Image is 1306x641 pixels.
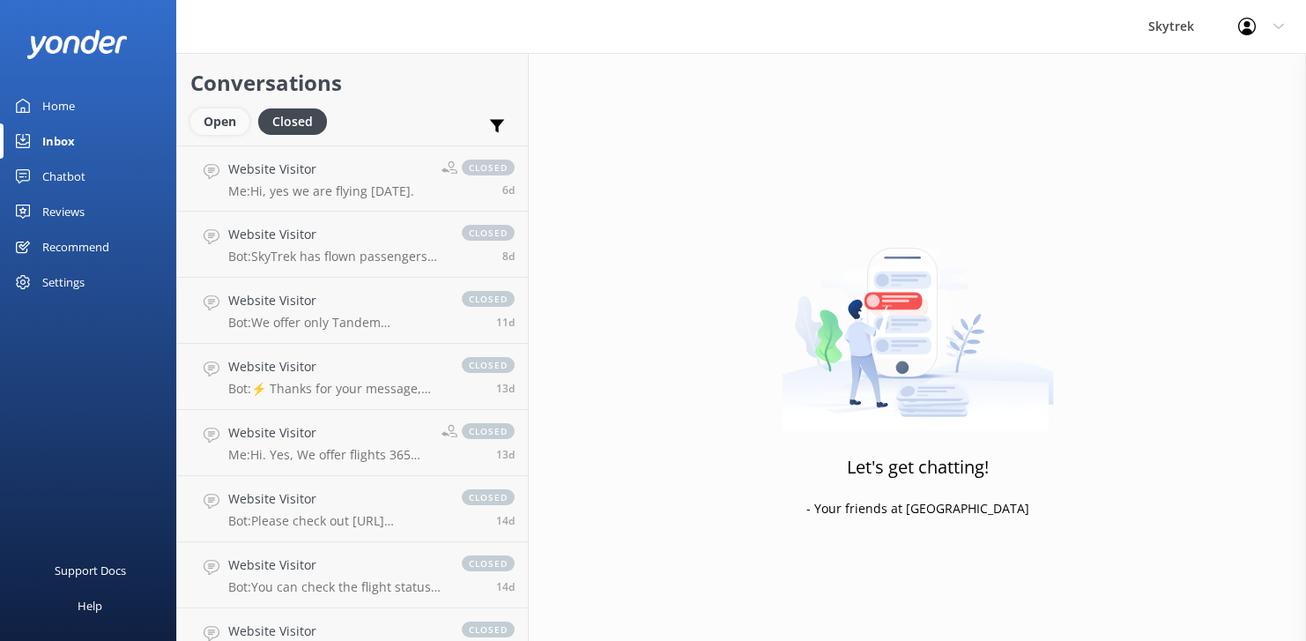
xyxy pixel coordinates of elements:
span: closed [462,622,515,637]
h4: Website Visitor [228,291,444,310]
div: Chatbot [42,159,85,194]
h4: Website Visitor [228,225,444,244]
a: Website VisitorBot:You can check the flight status at the top right corner of our website to see ... [177,542,528,608]
div: Support Docs [55,553,126,588]
span: Sep 01 2025 04:00pm (UTC +12:00) Pacific/Auckland [496,381,515,396]
div: Settings [42,265,85,300]
span: Sep 01 2025 09:27am (UTC +12:00) Pacific/Auckland [496,447,515,462]
h4: Website Visitor [228,357,444,376]
a: Closed [258,111,336,130]
span: closed [462,423,515,439]
p: Me: Hi. Yes, We offer flights 365 days a year. [228,447,428,463]
a: Website VisitorBot:Please check out [URL][DOMAIN_NAME] for availability as the number of slots ca... [177,476,528,542]
a: Open [190,111,258,130]
div: Closed [258,108,327,135]
a: Website VisitorMe:Hi, yes we are flying [DATE].closed6d [177,145,528,212]
p: Me: Hi, yes we are flying [DATE]. [228,183,414,199]
a: Website VisitorBot:⚡ Thanks for your message, we'll get back to you as soon as we can. You're als... [177,344,528,410]
span: Aug 31 2025 08:59am (UTC +12:00) Pacific/Auckland [496,513,515,528]
span: Aug 31 2025 08:29am (UTC +12:00) Pacific/Auckland [496,579,515,594]
p: Bot: We offer only Tandem Paraglide/Hang-glide. The pilot may let you take control for a while af... [228,315,444,331]
span: Sep 06 2025 10:36pm (UTC +12:00) Pacific/Auckland [502,249,515,264]
span: closed [462,291,515,307]
div: Reviews [42,194,85,229]
h4: Website Visitor [228,555,444,575]
span: closed [462,489,515,505]
a: Website VisitorMe:Hi. Yes, We offer flights 365 days a year.closed13d [177,410,528,476]
span: closed [462,357,515,373]
p: Bot: SkyTrek has flown passengers aged [DEMOGRAPHIC_DATA]. Passengers aged [DEMOGRAPHIC_DATA] or ... [228,249,444,265]
div: Open [190,108,249,135]
a: Website VisitorBot:SkyTrek has flown passengers aged [DEMOGRAPHIC_DATA]. Passengers aged [DEMOGRA... [177,212,528,278]
h4: Website Visitor [228,160,414,179]
span: Sep 04 2025 02:38am (UTC +12:00) Pacific/Auckland [496,315,515,330]
div: Inbox [42,123,75,159]
h4: Website Visitor [228,423,428,443]
a: Website VisitorBot:We offer only Tandem Paraglide/Hang-glide. The pilot may let you take control ... [177,278,528,344]
p: - Your friends at [GEOGRAPHIC_DATA] [806,499,1029,518]
p: Bot: You can check the flight status at the top right corner of our website to see if flights are... [228,579,444,595]
div: Help [78,588,102,623]
h3: Let's get chatting! [847,453,989,481]
span: Sep 08 2025 08:47am (UTC +12:00) Pacific/Auckland [502,183,515,198]
span: closed [462,225,515,241]
span: closed [462,555,515,571]
h2: Conversations [190,66,515,100]
div: Recommend [42,229,109,265]
p: Bot: ⚡ Thanks for your message, we'll get back to you as soon as we can. You're also welcome to k... [228,381,444,397]
h4: Website Visitor [228,489,444,509]
div: Home [42,88,75,123]
img: yonder-white-logo.png [26,30,128,59]
img: artwork of a man stealing a conversation from at giant smartphone [782,211,1054,431]
p: Bot: Please check out [URL][DOMAIN_NAME] for availability as the number of slots can change with ... [228,513,444,529]
h4: Website Visitor [228,622,444,641]
span: closed [462,160,515,175]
